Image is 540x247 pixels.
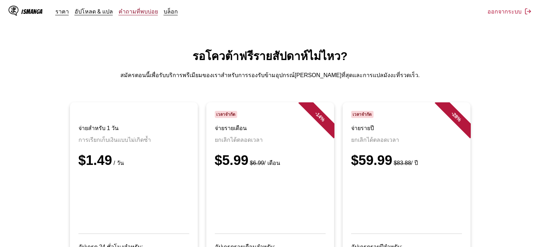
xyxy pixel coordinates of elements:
s: $6.99 [250,160,264,166]
div: IsManga [21,8,43,15]
button: ออกจากระบบ [487,7,531,16]
img: Sign out [524,8,531,15]
p: ยกเลิกได้ตลอดเวลา [351,135,462,144]
div: $5.99 [215,153,326,168]
p: ยกเลิกได้ตลอดเวลา [215,135,326,144]
h3: จ่ายสำหรับ 1 วัน [78,124,189,133]
p: การเรียกเก็บเงินแบบไม่เกิดซ้ำ [78,135,189,144]
a: ราคา [55,8,69,15]
h3: จ่ายรายเดือน [215,124,326,133]
iframe: PayPal [351,177,462,224]
small: / ปี [392,160,418,166]
small: / วัน [112,160,124,166]
span: เวลาจำกัด [215,111,238,118]
iframe: PayPal [78,177,189,224]
h1: รอโควต้าฟรีรายสัปดาห์ไม่ไหว? [6,47,534,65]
s: $83.88 [394,160,411,166]
div: $59.99 [351,153,462,168]
span: เวลาจำกัด [351,111,374,118]
img: IsManga Logo [9,6,18,16]
a: คำถามที่พบบ่อย [119,8,158,15]
iframe: PayPal [215,177,326,224]
div: - 28 % [435,95,477,138]
p: สมัครตอนนี้เพื่อรับบริการพรีเมียมของเราสำหรับการรองรับข้ามอุปกรณ์[PERSON_NAME]ที่สุดและการแปลมังง... [6,71,534,80]
a: IsManga LogoIsManga [9,6,55,17]
small: / เดือน [249,160,280,166]
a: บล็อก [164,8,178,15]
div: $1.49 [78,153,189,168]
h3: จ่ายรายปี [351,124,462,133]
div: - 14 % [298,95,341,138]
a: อัปโหลด & แปล [75,8,113,15]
